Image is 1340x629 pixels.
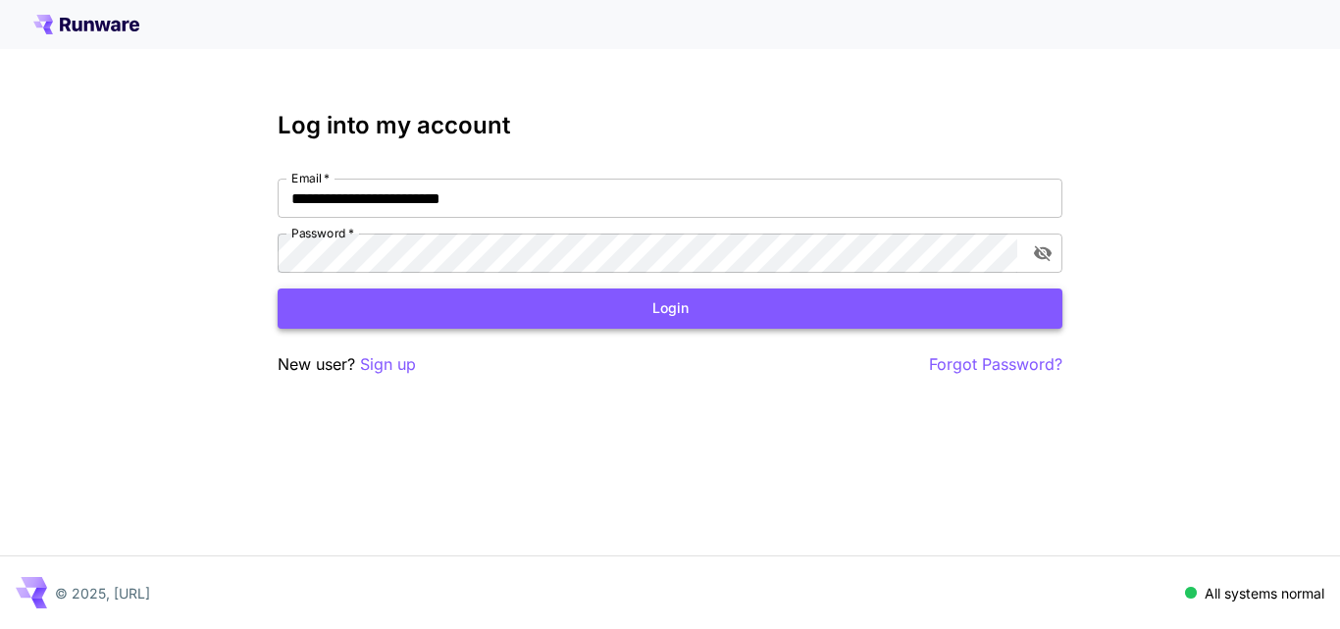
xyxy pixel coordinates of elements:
[360,352,416,377] button: Sign up
[55,583,150,603] p: © 2025, [URL]
[278,352,416,377] p: New user?
[1205,583,1324,603] p: All systems normal
[929,352,1062,377] button: Forgot Password?
[278,288,1062,329] button: Login
[278,112,1062,139] h3: Log into my account
[291,225,354,241] label: Password
[291,170,330,186] label: Email
[1025,236,1060,271] button: toggle password visibility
